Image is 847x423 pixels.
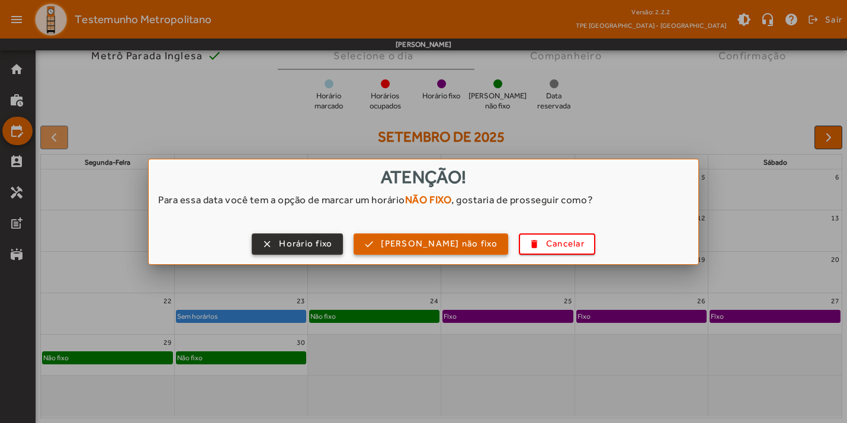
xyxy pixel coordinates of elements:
[381,166,467,187] span: Atenção!
[279,237,332,251] span: Horário fixo
[546,237,585,251] span: Cancelar
[354,233,508,255] button: [PERSON_NAME] não fixo
[519,233,595,255] button: Cancelar
[252,233,343,255] button: Horário fixo
[149,193,698,219] div: Para essa data você tem a opção de marcar um horário , gostaria de prosseguir como?
[405,194,451,206] strong: NÃO FIXO
[381,237,498,251] span: [PERSON_NAME] não fixo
